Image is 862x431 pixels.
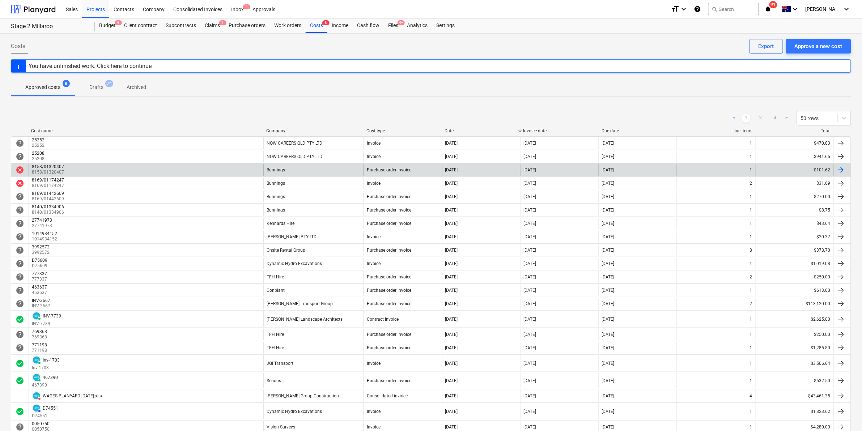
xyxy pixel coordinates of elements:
[671,5,679,13] i: format_size
[602,167,615,172] div: [DATE]
[755,204,833,216] div: $8.75
[523,128,596,133] div: Invoice date
[267,221,294,226] div: Kennards Hire
[16,330,24,339] span: help
[105,80,113,87] span: 74
[43,358,60,363] div: Inv-1703
[267,181,285,186] div: Bunnings
[267,288,285,293] div: Conplant
[755,329,833,340] div: $250.00
[367,221,411,226] div: Purchase order invoice
[755,151,833,162] div: $941.65
[445,234,458,239] div: [DATE]
[32,191,64,196] div: 8169/01442609
[367,167,411,172] div: Purchase order invoice
[33,405,40,412] img: xero.svg
[16,152,24,161] span: help
[755,258,833,269] div: $1,019.08
[445,317,458,322] div: [DATE]
[680,128,753,133] div: Line-items
[523,181,536,186] div: [DATE]
[322,20,330,25] span: 8
[115,20,122,25] span: 9
[120,18,161,33] a: Client contract
[16,179,24,188] div: Invoice was rejected
[445,378,458,383] div: [DATE]
[602,288,615,293] div: [DATE]
[445,288,458,293] div: [DATE]
[32,342,47,347] div: 771198
[679,5,688,13] i: keyboard_arrow_down
[63,80,70,87] span: 8
[712,6,717,12] span: search
[750,181,752,186] div: 2
[32,271,47,276] div: 777337
[32,156,46,162] p: 25208
[750,317,752,322] div: 1
[786,39,851,54] button: Approve a new cost
[32,321,61,327] p: INV-7739
[267,194,285,199] div: Bunnings
[523,393,536,398] div: [DATE]
[32,231,57,236] div: 1014934152
[32,169,65,175] p: 8158/01320407
[16,315,24,324] div: Invoice was approved
[755,218,833,229] div: $43.64
[694,5,701,13] i: Knowledge base
[16,259,24,268] div: Invoice is waiting for an approval
[755,164,833,176] div: $101.62
[32,421,50,426] div: 0050750
[32,311,41,321] div: Invoice has been synced with Xero and its status is currently PAID
[755,285,833,296] div: $613.00
[708,3,759,15] button: Search
[445,345,458,350] div: [DATE]
[367,234,381,239] div: Invoice
[32,355,41,365] div: Invoice has been synced with Xero and its status is currently PAID
[16,315,24,324] span: check_circle
[367,194,411,199] div: Purchase order invoice
[523,288,536,293] div: [DATE]
[750,288,752,293] div: 1
[523,332,536,337] div: [DATE]
[523,234,536,239] div: [DATE]
[445,208,458,213] div: [DATE]
[755,231,833,243] div: $20.37
[32,142,46,149] p: 25252
[32,223,54,229] p: 27741973
[523,274,536,279] div: [DATE]
[602,393,615,398] div: [DATE]
[16,166,24,174] span: cancel
[750,345,752,350] div: 1
[403,18,432,33] a: Analytics
[602,361,615,366] div: [DATE]
[445,409,458,414] div: [DATE]
[756,114,765,123] a: Page 2
[16,273,24,281] div: Invoice is waiting for an approval
[32,258,47,263] div: D75609
[200,18,224,33] div: Claims
[602,317,615,322] div: [DATE]
[523,361,536,366] div: [DATE]
[266,128,361,133] div: Company
[353,18,384,33] a: Cash flow
[32,276,48,282] p: 777337
[267,208,285,213] div: Bunnings
[32,178,64,183] div: 8169/01174247
[602,332,615,337] div: [DATE]
[267,261,322,266] div: Dynamic Hydro Excavations
[161,18,200,33] a: Subcontracts
[243,4,250,9] span: 4
[16,407,24,416] span: check_circle
[16,376,24,385] div: Invoice was approved
[769,1,777,8] span: 91
[32,404,41,413] div: Invoice has been synced with Xero and its status is currently AUTHORISED
[445,154,458,159] div: [DATE]
[16,359,24,368] span: check_circle
[32,151,44,156] div: 25208
[32,285,47,290] div: 463637
[750,301,752,306] div: 2
[755,298,833,310] div: $113,120.00
[367,288,411,293] div: Purchase order invoice
[602,345,615,350] div: [DATE]
[224,18,270,33] div: Purchase orders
